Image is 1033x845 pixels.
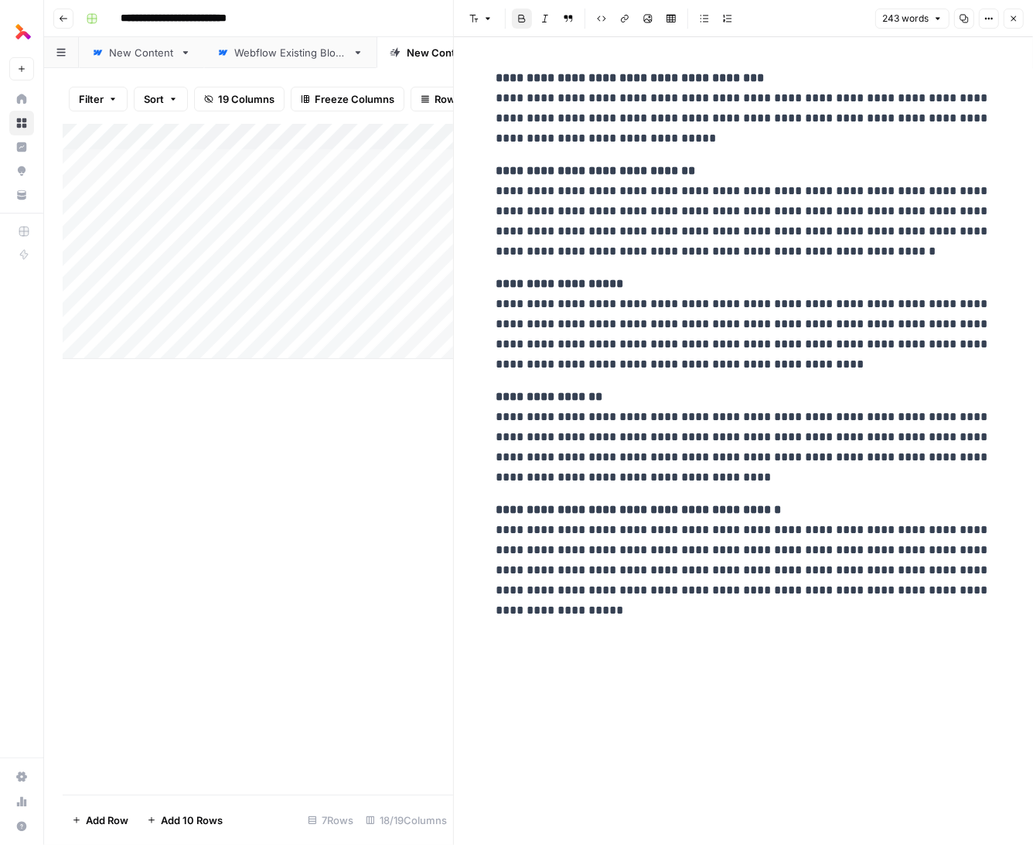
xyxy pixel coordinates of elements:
button: Add 10 Rows [138,808,232,833]
a: New Content [79,37,204,68]
span: 243 words [882,12,929,26]
div: 7 Rows [302,808,360,833]
a: Insights [9,135,34,159]
a: Settings [9,765,34,789]
img: Thoughtful AI Content Engine Logo [9,18,37,46]
span: Sort [144,91,164,107]
a: Opportunities [9,159,34,183]
button: Workspace: Thoughtful AI Content Engine [9,12,34,51]
span: 19 Columns [218,91,274,107]
a: Your Data [9,183,34,207]
span: Freeze Columns [315,91,394,107]
a: Browse [9,111,34,135]
span: Filter [79,91,104,107]
span: Row Height [435,91,490,107]
div: New Content [109,45,174,60]
button: Sort [134,87,188,111]
span: Add 10 Rows [161,812,223,828]
span: Add Row [86,812,128,828]
button: Freeze Columns [291,87,404,111]
a: Usage [9,789,34,814]
button: Add Row [63,808,138,833]
button: Filter [69,87,128,111]
a: Home [9,87,34,111]
div: 18/19 Columns [360,808,453,833]
button: 243 words [875,9,949,29]
a: New Content - Brief Included [377,37,579,68]
div: Webflow Existing Blogs [234,45,346,60]
button: 19 Columns [194,87,285,111]
a: Webflow Existing Blogs [204,37,377,68]
button: Row Height [411,87,500,111]
div: New Content - Brief Included [407,45,549,60]
button: Help + Support [9,814,34,839]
